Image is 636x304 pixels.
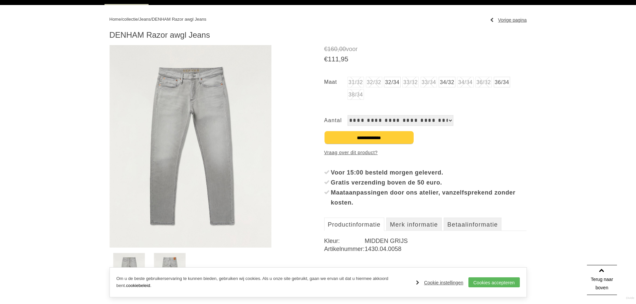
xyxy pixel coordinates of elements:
[328,55,339,63] span: 111
[121,17,122,22] span: /
[324,55,328,63] span: €
[324,218,384,231] a: Productinformatie
[339,55,341,63] span: ,
[154,253,186,292] img: denham-razor-awgl-jeans
[324,147,378,158] a: Vraag over dit product?
[338,46,339,52] span: ,
[444,218,501,231] a: Betaalinformatie
[117,275,410,289] p: Om u de beste gebruikerservaring te kunnen bieden, gebruiken wij cookies. Als u onze site gebruik...
[331,178,527,188] div: Gratis verzending boven de 50 euro.
[328,46,338,52] span: 160
[365,237,526,245] dd: MIDDEN GRIJS
[152,17,206,22] a: DENHAM Razor awgl Jeans
[365,245,526,253] dd: 1430.04.0058
[139,17,151,22] a: Jeans
[587,265,617,295] a: Terug naar boven
[324,245,365,253] dt: Artikelnummer:
[416,278,463,288] a: Cookie instellingen
[324,115,348,126] label: Aantal
[151,17,152,22] span: /
[138,17,139,22] span: /
[126,283,150,288] a: cookiebeleid
[439,77,455,87] a: 34/32
[341,55,348,63] span: 95
[110,45,272,248] img: DENHAM Razor awgl Jeans
[113,253,145,292] img: denham-razor-awgl-jeans
[324,45,527,53] span: voor
[110,17,121,22] a: Home
[324,46,328,52] span: €
[490,15,527,25] a: Vorige pagina
[386,218,442,231] a: Merk informatie
[494,77,510,87] a: 36/34
[122,17,138,22] a: collectie
[324,237,365,245] dt: Kleur:
[324,188,527,208] li: Maataanpassingen door ons atelier, vanzelfsprekend zonder kosten.
[324,77,527,102] ul: Maat
[384,77,400,87] a: 32/34
[468,277,520,287] a: Cookies accepteren
[110,30,527,40] h1: DENHAM Razor awgl Jeans
[339,46,346,52] span: 00
[331,168,527,178] div: Voor 15:00 besteld morgen geleverd.
[626,294,634,302] a: Divide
